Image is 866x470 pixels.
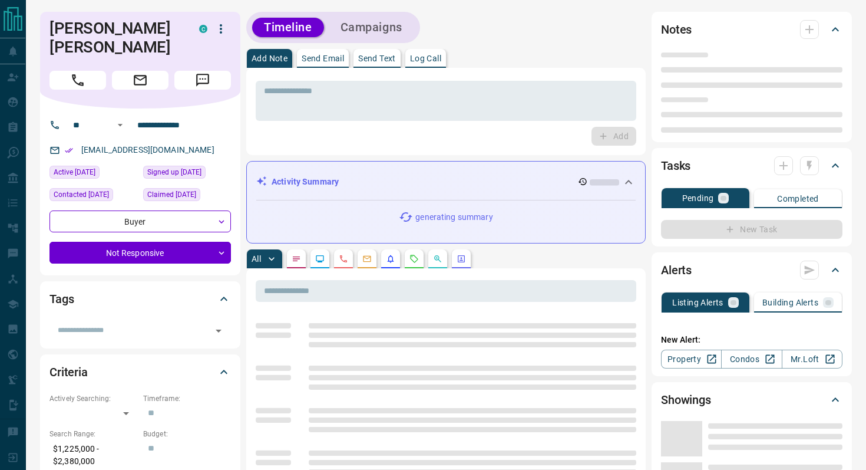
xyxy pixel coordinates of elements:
h2: Criteria [49,363,88,382]
h2: Alerts [661,261,692,280]
div: Fri Aug 18 2023 [49,188,137,205]
svg: Opportunities [433,254,442,264]
p: Send Text [358,54,396,63]
div: Tue Aug 22 2023 [49,166,137,182]
span: Email [112,71,168,90]
span: Claimed [DATE] [147,189,196,201]
p: Pending [682,194,714,202]
h1: [PERSON_NAME] [PERSON_NAME] [49,19,181,57]
div: condos.ca [199,25,207,33]
span: Signed up [DATE] [147,166,201,178]
svg: Emails [362,254,372,264]
svg: Listing Alerts [386,254,395,264]
svg: Notes [292,254,301,264]
h2: Tasks [661,156,690,175]
svg: Agent Actions [457,254,466,264]
h2: Tags [49,290,74,308]
svg: Lead Browsing Activity [315,254,325,264]
p: All [252,255,261,263]
p: Send Email [302,54,344,63]
div: Notes [661,15,842,44]
p: generating summary [415,211,493,224]
h2: Notes [661,20,692,39]
span: Contacted [DATE] [54,189,109,201]
p: Activity Summary [272,176,339,188]
span: Active [DATE] [54,166,95,178]
div: Showings [661,386,842,414]
a: [EMAIL_ADDRESS][DOMAIN_NAME] [81,145,214,155]
span: Call [49,71,106,90]
div: Tue May 14 2019 [143,166,231,182]
p: Search Range: [49,429,137,439]
p: Listing Alerts [672,298,723,307]
div: Criteria [49,358,231,386]
h2: Showings [661,390,711,409]
div: Alerts [661,256,842,284]
svg: Requests [409,254,419,264]
div: Not Responsive [49,242,231,264]
div: Tue May 14 2019 [143,188,231,205]
div: Tasks [661,152,842,180]
div: Buyer [49,211,231,232]
p: New Alert: [661,334,842,346]
p: Add Note [252,54,287,63]
a: Condos [721,350,782,369]
span: Message [174,71,231,90]
a: Property [661,350,722,369]
button: Timeline [252,18,324,37]
p: Building Alerts [762,298,818,307]
button: Open [113,118,127,132]
p: Budget: [143,429,231,439]
a: Mr.Loft [782,350,842,369]
div: Tags [49,285,231,313]
p: Actively Searching: [49,393,137,404]
div: Activity Summary [256,171,636,193]
button: Open [210,323,227,339]
p: Log Call [410,54,441,63]
svg: Email Verified [65,146,73,155]
button: Campaigns [329,18,414,37]
p: Completed [777,195,819,203]
p: Timeframe: [143,393,231,404]
svg: Calls [339,254,348,264]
